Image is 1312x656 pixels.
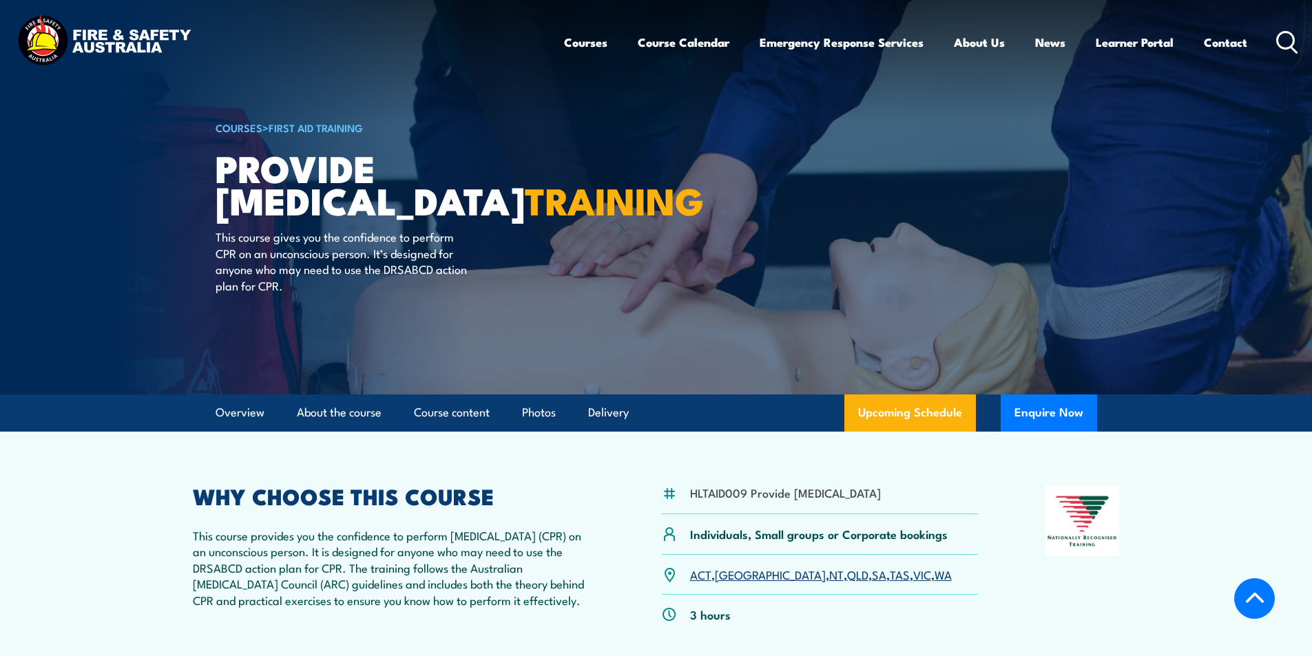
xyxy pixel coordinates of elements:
[690,567,952,582] p: , , , , , , ,
[954,24,1005,61] a: About Us
[690,526,948,542] p: Individuals, Small groups or Corporate bookings
[297,394,382,431] a: About the course
[829,566,844,582] a: NT
[414,394,490,431] a: Course content
[564,24,607,61] a: Courses
[216,394,264,431] a: Overview
[890,566,910,582] a: TAS
[690,566,711,582] a: ACT
[1001,394,1097,432] button: Enquire Now
[1096,24,1174,61] a: Learner Portal
[690,606,731,622] p: 3 hours
[760,24,924,61] a: Emergency Response Services
[269,120,363,135] a: First Aid Training
[1204,24,1247,61] a: Contact
[847,566,868,582] a: QLD
[844,394,976,432] a: Upcoming Schedule
[193,527,595,608] p: This course provides you the confidence to perform [MEDICAL_DATA] (CPR) on an unconscious person....
[216,120,262,135] a: COURSES
[216,119,556,136] h6: >
[522,394,556,431] a: Photos
[216,151,556,215] h1: Provide [MEDICAL_DATA]
[193,486,595,505] h2: WHY CHOOSE THIS COURSE
[588,394,629,431] a: Delivery
[1045,486,1120,556] img: Nationally Recognised Training logo.
[872,566,886,582] a: SA
[216,229,467,293] p: This course gives you the confidence to perform CPR on an unconscious person. It’s designed for a...
[1035,24,1065,61] a: News
[525,171,704,228] strong: TRAINING
[690,485,881,500] li: HLTAID009 Provide [MEDICAL_DATA]
[913,566,931,582] a: VIC
[715,566,826,582] a: [GEOGRAPHIC_DATA]
[935,566,952,582] a: WA
[638,24,729,61] a: Course Calendar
